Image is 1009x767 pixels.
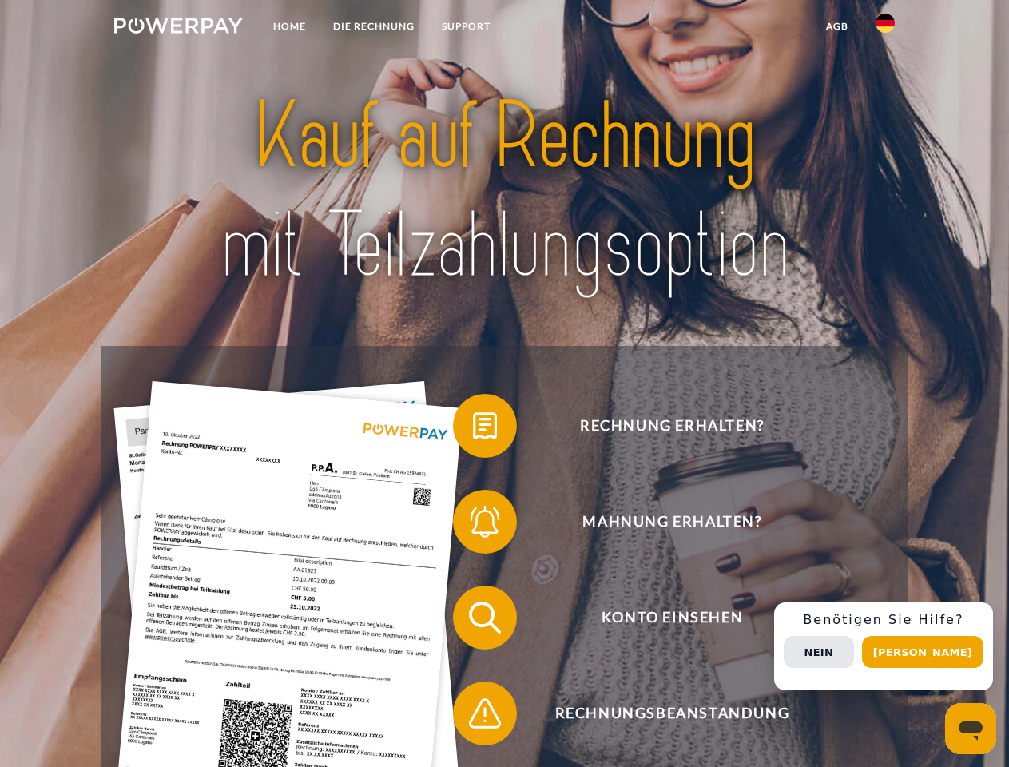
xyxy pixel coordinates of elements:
img: qb_warning.svg [465,693,505,733]
img: qb_bell.svg [465,502,505,542]
button: Konto einsehen [453,586,868,650]
img: qb_search.svg [465,598,505,638]
button: [PERSON_NAME] [862,636,983,668]
img: qb_bill.svg [465,406,505,446]
iframe: Schaltfläche zum Öffnen des Messaging-Fensters [945,703,996,754]
div: Schnellhilfe [774,602,993,690]
h3: Benötigen Sie Hilfe? [784,612,983,628]
span: Konto einsehen [476,586,868,650]
a: Home [260,12,320,41]
a: SUPPORT [428,12,504,41]
img: logo-powerpay-white.svg [114,18,243,34]
img: de [876,14,895,33]
a: agb [812,12,862,41]
button: Nein [784,636,854,668]
button: Rechnung erhalten? [453,394,868,458]
a: DIE RECHNUNG [320,12,428,41]
button: Mahnung erhalten? [453,490,868,554]
button: Rechnungsbeanstandung [453,682,868,745]
span: Rechnungsbeanstandung [476,682,868,745]
span: Rechnung erhalten? [476,394,868,458]
img: title-powerpay_de.svg [153,77,856,306]
span: Mahnung erhalten? [476,490,868,554]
